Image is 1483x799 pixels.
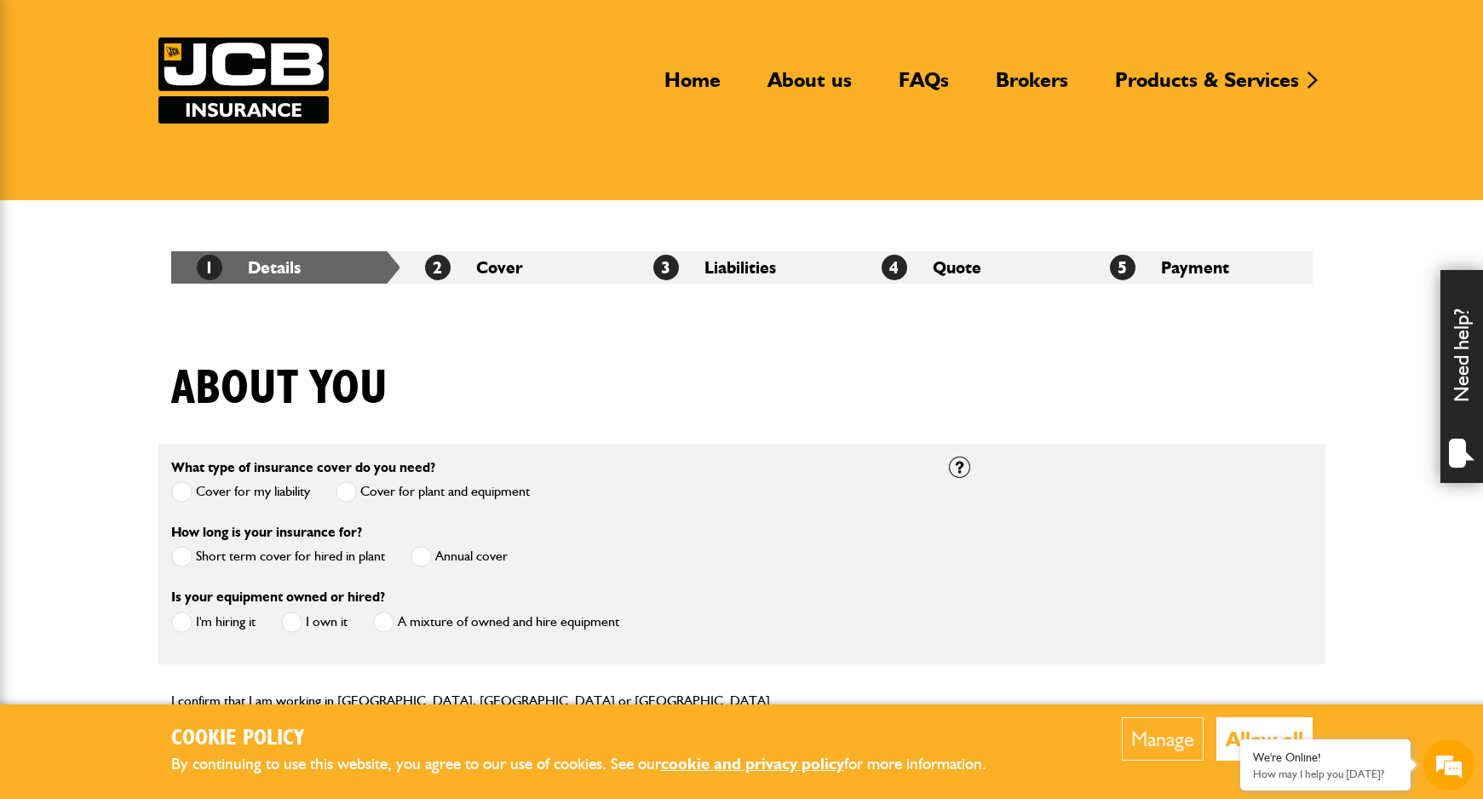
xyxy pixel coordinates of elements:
[661,754,844,773] a: cookie and privacy policy
[171,751,1015,778] p: By continuing to use this website, you agree to our use of cookies. See our for more information.
[399,251,628,284] li: Cover
[425,255,451,280] span: 2
[281,612,348,633] label: I own it
[411,546,508,567] label: Annual cover
[653,255,679,280] span: 3
[171,694,770,708] label: I confirm that I am working in [GEOGRAPHIC_DATA], [GEOGRAPHIC_DATA] or [GEOGRAPHIC_DATA]
[171,360,388,417] h1: About you
[755,67,865,106] a: About us
[171,726,1015,752] h2: Cookie Policy
[882,255,907,280] span: 4
[1102,67,1312,106] a: Products & Services
[158,37,329,124] img: JCB Insurance Services logo
[171,251,399,284] li: Details
[886,67,962,106] a: FAQs
[171,481,310,503] label: Cover for my liability
[983,67,1081,106] a: Brokers
[1110,255,1135,280] span: 5
[628,251,856,284] li: Liabilities
[171,590,385,604] label: Is your equipment owned or hired?
[171,526,362,539] label: How long is your insurance for?
[197,255,222,280] span: 1
[1122,717,1204,761] button: Manage
[336,481,530,503] label: Cover for plant and equipment
[1084,251,1313,284] li: Payment
[652,67,733,106] a: Home
[171,612,256,633] label: I'm hiring it
[171,546,385,567] label: Short term cover for hired in plant
[856,251,1084,284] li: Quote
[158,37,329,124] a: JCB Insurance Services
[1253,767,1398,780] p: How may I help you today?
[373,612,619,633] label: A mixture of owned and hire equipment
[1253,750,1398,765] div: We're Online!
[171,461,435,474] label: What type of insurance cover do you need?
[1440,270,1483,483] div: Need help?
[1216,717,1313,761] button: Allow all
